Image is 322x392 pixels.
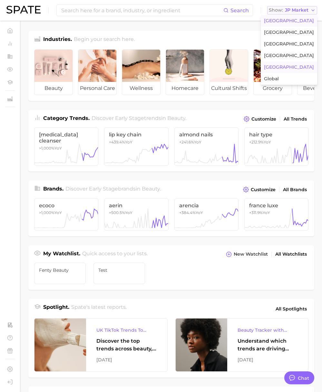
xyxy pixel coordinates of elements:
[74,35,135,44] h2: Begin your search here.
[82,250,148,259] h2: Quick access to your lists.
[39,146,54,151] span: >1,000%
[282,115,308,123] a: All Trends
[264,64,314,70] span: [GEOGRAPHIC_DATA]
[122,49,161,95] a: wellness
[34,82,73,95] span: beauty
[267,6,317,15] button: ShowJP Market
[264,30,314,35] span: [GEOGRAPHIC_DATA]
[43,35,72,44] h1: Industries.
[109,210,132,215] span: +500.5% YoY
[274,250,308,259] a: All Watchlists
[244,198,308,230] a: france luxe+311.9%YoY
[104,127,168,166] a: lip key chain+439.4%YoY
[175,318,309,372] a: Beauty Tracker with Popularity IndexUnderstand which trends are driving engagement across platfor...
[5,377,15,387] a: Log out. Currently logged in with e-mail yumi.toki@spate.nyc.
[179,210,203,215] span: +384.4% YoY
[284,116,307,122] span: All Trends
[167,115,185,121] span: beauty
[264,18,314,24] span: [GEOGRAPHIC_DATA]
[242,114,278,123] button: Customize
[274,303,308,314] a: All Spotlights
[179,132,234,138] span: almond nails
[249,132,304,138] span: hair type
[93,263,145,284] a: Test
[96,356,157,364] div: [DATE]
[71,303,127,314] h2: Spate's latest reports.
[261,15,317,85] div: ShowJP Market
[254,82,292,95] span: grocery
[39,210,62,215] span: YoY
[238,356,298,364] div: [DATE]
[34,318,168,372] a: UK TikTok Trends To WatchDiscover the top trends across beauty, wellness, and personal care on Ti...
[210,49,248,95] a: cultural shifts
[251,116,276,122] span: Customize
[264,53,314,58] span: [GEOGRAPHIC_DATA]
[6,6,41,14] img: SPATE
[109,132,163,138] span: lip key chain
[104,198,168,230] a: aerin+500.5%YoY
[61,5,223,16] input: Search here for a brand, industry, or ingredient
[166,49,204,95] a: homecare
[98,268,140,273] span: Test
[122,82,160,95] span: wellness
[34,49,73,95] a: beauty
[43,115,90,121] span: Category Trends .
[39,132,93,144] span: [MEDICAL_DATA] cleanser
[224,250,269,259] button: New Watchlist
[166,82,204,95] span: homecare
[283,187,307,192] span: All Brands
[39,146,62,151] span: YoY
[230,7,249,14] span: Search
[249,210,270,215] span: +311.9% YoY
[249,202,304,209] span: france luxe
[269,8,283,12] span: Show
[109,140,132,144] span: +439.4% YoY
[251,187,276,192] span: Customize
[39,202,93,209] span: ecoco
[238,326,298,334] div: Beauty Tracker with Popularity Index
[238,337,298,353] div: Understand which trends are driving engagement across platforms in the skin, hair, makeup, and fr...
[234,251,268,257] span: New Watchlist
[109,202,163,209] span: aerin
[174,198,239,230] a: arencia+384.4%YoY
[264,76,279,82] span: Global
[249,140,271,144] span: +212.9% YoY
[210,82,248,95] span: cultural shifts
[34,263,86,284] a: Fenty Beauty
[78,49,117,95] a: personal care
[39,210,54,215] span: >1,000%
[253,49,292,95] a: grocery
[179,140,201,144] span: +241.6% YoY
[275,251,307,257] span: All Watchlists
[96,337,157,353] div: Discover the top trends across beauty, wellness, and personal care on TikTok [GEOGRAPHIC_DATA].
[34,127,98,166] a: [MEDICAL_DATA] cleanser>1,000%YoY
[39,268,81,273] span: Fenty Beauty
[276,305,307,313] span: All Spotlights
[78,82,116,95] span: personal care
[179,202,234,209] span: arencia
[34,198,98,230] a: ecoco>1,000%YoY
[96,326,157,334] div: UK TikTok Trends To Watch
[92,115,186,121] span: Discover Early Stage trends in .
[244,127,308,166] a: hair type+212.9%YoY
[174,127,239,166] a: almond nails+241.6%YoY
[142,186,160,192] span: beauty
[285,8,308,12] span: JP Market
[43,186,63,192] span: Brands .
[43,303,69,314] h1: Spotlight.
[65,186,161,192] span: Discover Early Stage brands in .
[264,41,314,47] span: [GEOGRAPHIC_DATA]
[241,185,277,194] button: Customize
[43,250,80,259] h1: My Watchlist.
[281,185,308,194] a: All Brands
